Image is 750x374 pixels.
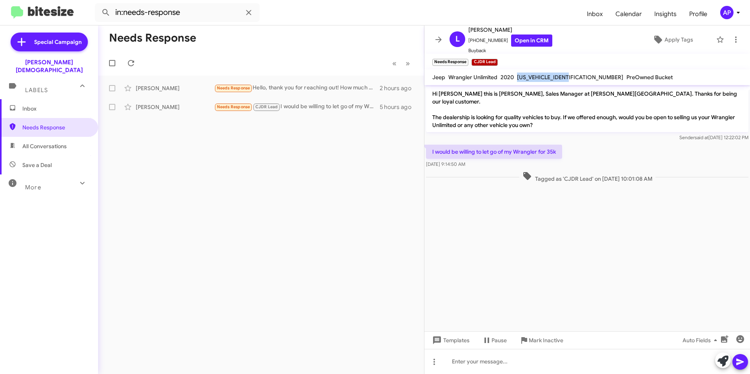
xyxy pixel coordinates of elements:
[392,58,397,68] span: «
[676,333,726,347] button: Auto Fields
[468,34,552,47] span: [PHONE_NUMBER]
[255,104,278,109] span: CJDR Lead
[511,34,552,47] a: Open in CRM
[401,55,415,71] button: Next
[529,333,563,347] span: Mark Inactive
[720,6,734,19] div: AP
[136,84,214,92] div: [PERSON_NAME]
[22,123,89,131] span: Needs Response
[406,58,410,68] span: »
[581,3,609,25] a: Inbox
[714,6,741,19] button: AP
[22,105,89,113] span: Inbox
[426,161,465,167] span: [DATE] 9:14:50 AM
[683,3,714,25] a: Profile
[432,59,468,66] small: Needs Response
[426,145,562,159] p: I would be willing to let go of my Wrangler for 35k
[380,103,418,111] div: 5 hours ago
[468,25,552,34] span: [PERSON_NAME]
[388,55,415,71] nav: Page navigation example
[95,3,260,22] input: Search
[476,333,513,347] button: Pause
[22,161,52,169] span: Save a Deal
[448,74,497,81] span: Wrangler Unlimited
[217,104,250,109] span: Needs Response
[492,333,507,347] span: Pause
[626,74,673,81] span: PreOwned Bucket
[664,33,693,47] span: Apply Tags
[517,74,623,81] span: [US_VEHICLE_IDENTIFICATION_NUMBER]
[388,55,401,71] button: Previous
[455,33,460,45] span: L
[214,84,380,93] div: Hello, thank you for reaching out! How much would you buy it for?
[633,33,712,47] button: Apply Tags
[471,59,497,66] small: CJDR Lead
[426,87,748,132] p: Hi [PERSON_NAME] this is [PERSON_NAME], Sales Manager at [PERSON_NAME][GEOGRAPHIC_DATA]. Thanks f...
[501,74,514,81] span: 2020
[432,74,445,81] span: Jeep
[214,102,380,111] div: I would be willing to let go of my Wrangler for 35k
[25,184,41,191] span: More
[136,103,214,111] div: [PERSON_NAME]
[22,142,67,150] span: All Conversations
[217,85,250,91] span: Needs Response
[695,134,708,140] span: said at
[109,32,196,44] h1: Needs Response
[679,134,748,140] span: Sender [DATE] 12:22:02 PM
[11,33,88,51] a: Special Campaign
[519,171,655,183] span: Tagged as 'CJDR Lead' on [DATE] 10:01:08 AM
[468,47,552,54] span: Buyback
[513,333,570,347] button: Mark Inactive
[648,3,683,25] a: Insights
[683,333,720,347] span: Auto Fields
[34,38,82,46] span: Special Campaign
[431,333,470,347] span: Templates
[424,333,476,347] button: Templates
[609,3,648,25] a: Calendar
[25,87,48,94] span: Labels
[380,84,418,92] div: 2 hours ago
